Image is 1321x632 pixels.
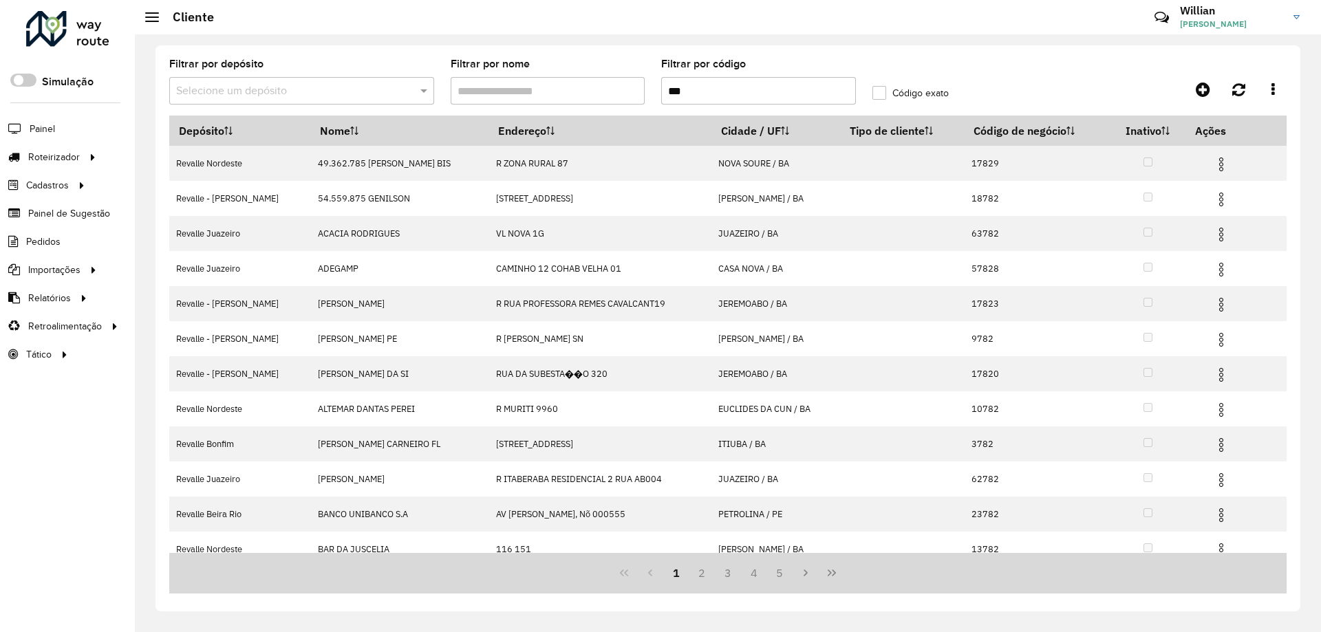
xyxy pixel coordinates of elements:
[310,497,488,532] td: BANCO UNIBANCO S.A
[489,497,711,532] td: AV [PERSON_NAME], Nõ 000555
[711,532,841,567] td: [PERSON_NAME] / BA
[964,146,1109,181] td: 17829
[489,461,711,497] td: R ITABERABA RESIDENCIAL 2 RUA AB004
[169,356,310,391] td: Revalle - [PERSON_NAME]
[964,181,1109,216] td: 18782
[169,216,310,251] td: Revalle Juazeiro
[489,216,711,251] td: VL NOVA 1G
[26,347,52,362] span: Tático
[964,391,1109,426] td: 10782
[169,286,310,321] td: Revalle - [PERSON_NAME]
[689,560,715,586] button: 2
[841,116,965,146] th: Tipo de cliente
[28,206,110,221] span: Painel de Sugestão
[310,251,488,286] td: ADEGAMP
[30,122,55,136] span: Painel
[711,181,841,216] td: [PERSON_NAME] / BA
[310,181,488,216] td: 54.559.875 GENILSON
[26,235,61,249] span: Pedidos
[793,560,819,586] button: Next Page
[169,251,310,286] td: Revalle Juazeiro
[169,321,310,356] td: Revalle - [PERSON_NAME]
[711,321,841,356] td: [PERSON_NAME] / BA
[1110,116,1186,146] th: Inativo
[489,146,711,181] td: R ZONA RURAL 87
[964,426,1109,461] td: 3782
[964,321,1109,356] td: 9782
[489,426,711,461] td: [STREET_ADDRESS]
[964,216,1109,251] td: 63782
[310,461,488,497] td: [PERSON_NAME]
[711,251,841,286] td: CASA NOVA / BA
[310,532,488,567] td: BAR DA JUSCELIA
[169,532,310,567] td: Revalle Nordeste
[711,497,841,532] td: PETROLINA / PE
[489,356,711,391] td: RUA DA SUBESTA��O 320
[964,286,1109,321] td: 17823
[310,286,488,321] td: [PERSON_NAME]
[489,181,711,216] td: [STREET_ADDRESS]
[159,10,214,25] h2: Cliente
[489,391,711,426] td: R MURITI 9960
[169,391,310,426] td: Revalle Nordeste
[964,497,1109,532] td: 23782
[1180,4,1283,17] h3: Willian
[169,497,310,532] td: Revalle Beira Rio
[489,251,711,286] td: CAMINHO 12 COHAB VELHA 01
[310,356,488,391] td: [PERSON_NAME] DA SI
[310,426,488,461] td: [PERSON_NAME] CARNEIRO FL
[964,116,1109,146] th: Código de negócio
[964,461,1109,497] td: 62782
[767,560,793,586] button: 5
[711,426,841,461] td: ITIUBA / BA
[169,146,310,181] td: Revalle Nordeste
[661,56,746,72] label: Filtrar por código
[715,560,741,586] button: 3
[489,286,711,321] td: R RUA PROFESSORA REMES CAVALCANT19
[711,116,841,146] th: Cidade / UF
[310,321,488,356] td: [PERSON_NAME] PE
[872,86,949,100] label: Código exato
[964,532,1109,567] td: 13782
[28,291,71,305] span: Relatórios
[964,356,1109,391] td: 17820
[169,426,310,461] td: Revalle Bonfim
[819,560,845,586] button: Last Page
[711,286,841,321] td: JEREMOABO / BA
[489,116,711,146] th: Endereço
[964,251,1109,286] td: 57828
[711,356,841,391] td: JEREMOABO / BA
[28,319,102,334] span: Retroalimentação
[489,321,711,356] td: R [PERSON_NAME] SN
[1147,3,1177,32] a: Contato Rápido
[489,532,711,567] td: 116 151
[711,216,841,251] td: JUAZEIRO / BA
[28,263,80,277] span: Importações
[451,56,530,72] label: Filtrar por nome
[310,116,488,146] th: Nome
[42,74,94,90] label: Simulação
[711,146,841,181] td: NOVA SOURE / BA
[310,216,488,251] td: ACACIA RODRIGUES
[711,461,841,497] td: JUAZEIRO / BA
[310,146,488,181] td: 49.362.785 [PERSON_NAME] BIS
[663,560,689,586] button: 1
[741,560,767,586] button: 4
[711,391,841,426] td: EUCLIDES DA CUN / BA
[1180,18,1283,30] span: [PERSON_NAME]
[169,56,264,72] label: Filtrar por depósito
[28,150,80,164] span: Roteirizador
[1185,116,1268,145] th: Ações
[169,116,310,146] th: Depósito
[26,178,69,193] span: Cadastros
[169,181,310,216] td: Revalle - [PERSON_NAME]
[169,461,310,497] td: Revalle Juazeiro
[310,391,488,426] td: ALTEMAR DANTAS PEREI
